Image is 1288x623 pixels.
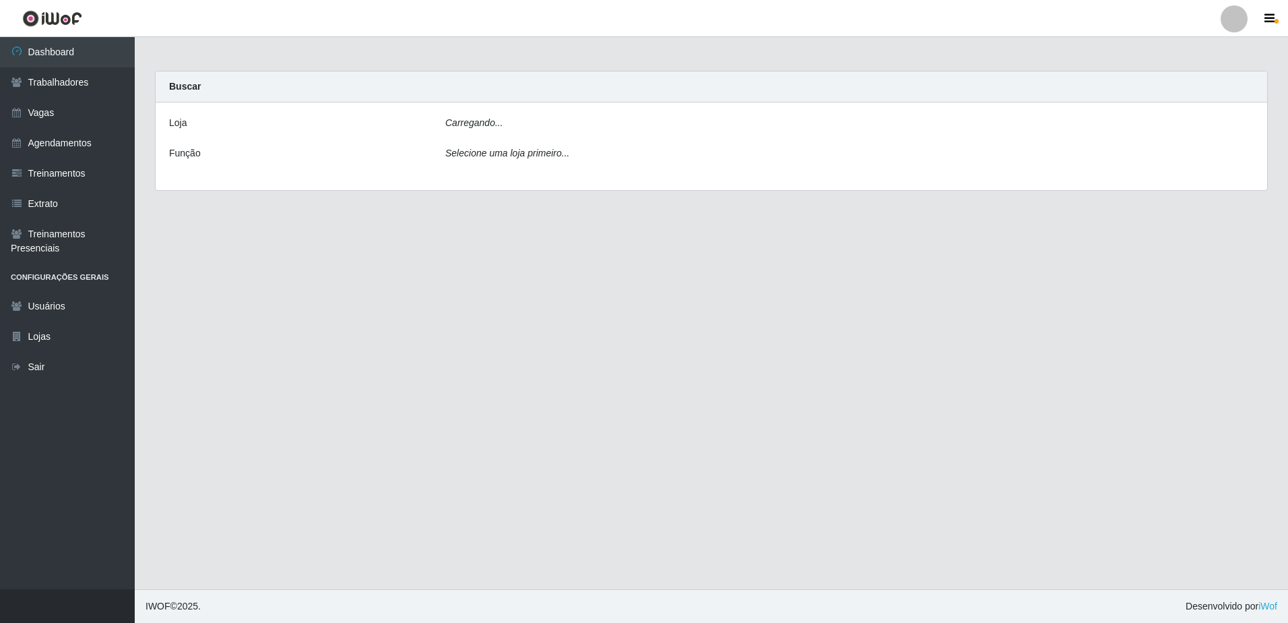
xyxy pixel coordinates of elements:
[169,81,201,92] strong: Buscar
[169,116,187,130] label: Loja
[1258,601,1277,612] a: iWof
[146,601,170,612] span: IWOF
[146,599,201,614] span: © 2025 .
[1186,599,1277,614] span: Desenvolvido por
[445,148,569,158] i: Selecione uma loja primeiro...
[22,10,82,27] img: CoreUI Logo
[169,146,201,160] label: Função
[445,117,503,128] i: Carregando...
